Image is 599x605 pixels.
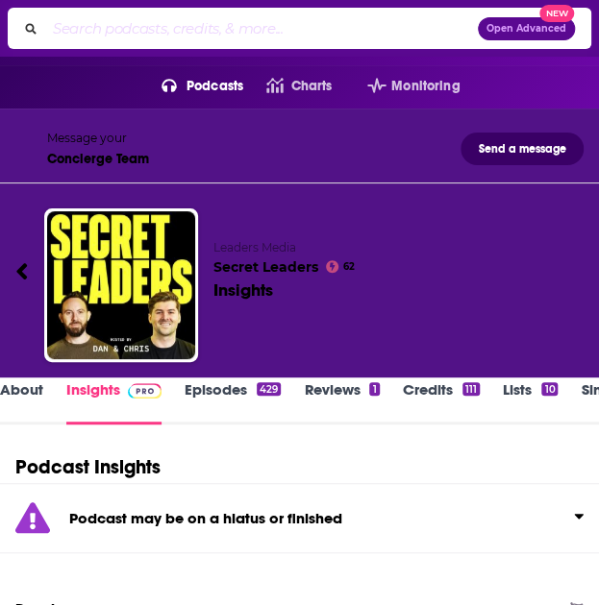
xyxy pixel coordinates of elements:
[541,382,558,396] div: 10
[47,151,149,167] div: Concierge Team
[66,380,162,424] a: InsightsPodchaser Pro
[478,17,575,40] button: Open AdvancedNew
[138,71,243,102] button: open menu
[290,73,332,100] span: Charts
[487,24,566,34] span: Open Advanced
[15,455,161,479] h1: Podcast Insights
[213,240,296,254] span: Leaders Media
[369,382,379,396] div: 1
[342,263,354,271] span: 62
[213,240,584,276] h2: Secret Leaders
[403,380,480,424] a: Credits111
[8,8,591,49] div: Search podcasts, credits, & more...
[243,71,332,102] a: Charts
[128,383,162,399] img: Podchaser Pro
[45,13,478,44] input: Search podcasts, credits, & more...
[185,380,281,424] a: Episodes429
[187,73,243,100] span: Podcasts
[304,380,379,424] a: Reviews1
[257,382,281,396] div: 429
[539,5,574,23] span: New
[69,509,342,527] strong: Podcast may be on a hiatus or finished
[47,211,195,359] img: Secret Leaders
[462,382,480,396] div: 111
[344,71,461,102] button: open menu
[391,73,460,100] span: Monitoring
[461,133,584,165] button: Send a message
[503,380,558,424] a: Lists10
[47,131,149,145] div: Message your
[213,279,273,301] div: Insights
